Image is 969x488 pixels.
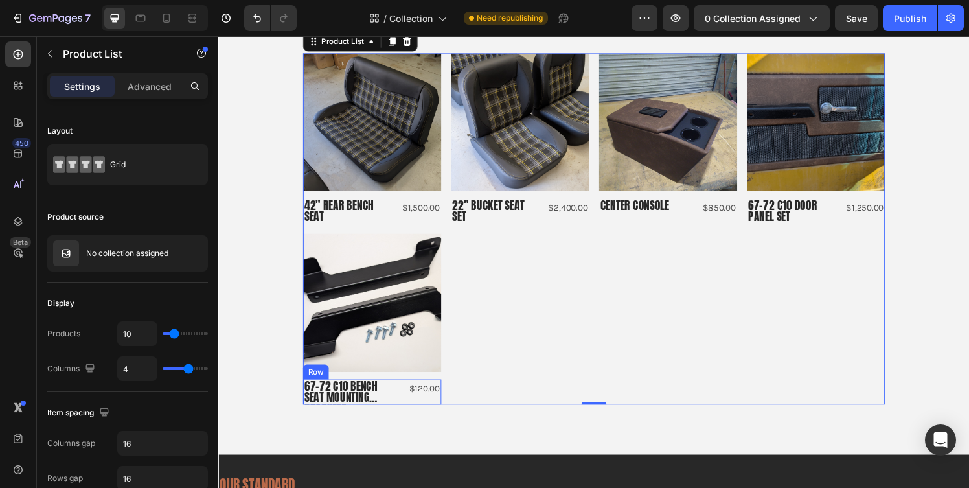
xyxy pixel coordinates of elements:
p: Settings [64,80,100,93]
div: Row [90,342,111,353]
div: $2,400.00 [339,168,383,187]
a: 67-72 C10 Bench seat mounting brackets [87,204,231,347]
h2: Center Console [394,168,482,182]
div: Open Intercom Messenger [925,424,956,456]
button: Publish [883,5,937,31]
div: Grid [110,150,189,180]
div: Undo/Redo [244,5,297,31]
div: Layout [47,125,73,137]
p: No collection assigned [86,249,168,258]
a: 67-72 C10 Door Panel Set [547,17,690,161]
button: Save [835,5,878,31]
h2: 67-72 C10 Door Panel Set [547,168,635,194]
button: 7 [5,5,97,31]
div: Display [47,297,74,309]
p: Product List [63,46,173,62]
button: 0 collection assigned [694,5,830,31]
p: Our Standard [1,455,323,474]
span: / [383,12,387,25]
h2: 67-72 C10 Bench seat mounting brackets [87,355,176,381]
div: Item spacing [47,404,112,422]
input: Auto [118,432,207,455]
div: 450 [12,138,31,148]
div: Beta [10,237,31,248]
div: Publish [894,12,926,25]
img: collection feature img [53,240,79,266]
span: 0 collection assigned [705,12,801,25]
div: $850.00 [492,168,536,187]
p: 7 [85,10,91,26]
div: Product source [47,211,104,223]
div: Columns [47,360,98,378]
span: Save [846,13,867,24]
a: Center Console [394,17,537,161]
div: Products [47,328,80,340]
span: Collection [389,12,433,25]
div: $120.00 [186,355,230,374]
iframe: Design area [218,36,969,488]
p: Advanced [128,80,172,93]
input: Auto [118,322,157,345]
div: Columns gap [47,437,95,449]
span: Need republishing [477,12,543,24]
div: $1,250.00 [646,168,690,187]
h2: 22" Bucket Seat Set [241,168,329,194]
div: Rows gap [47,472,83,484]
input: Auto [118,357,157,380]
